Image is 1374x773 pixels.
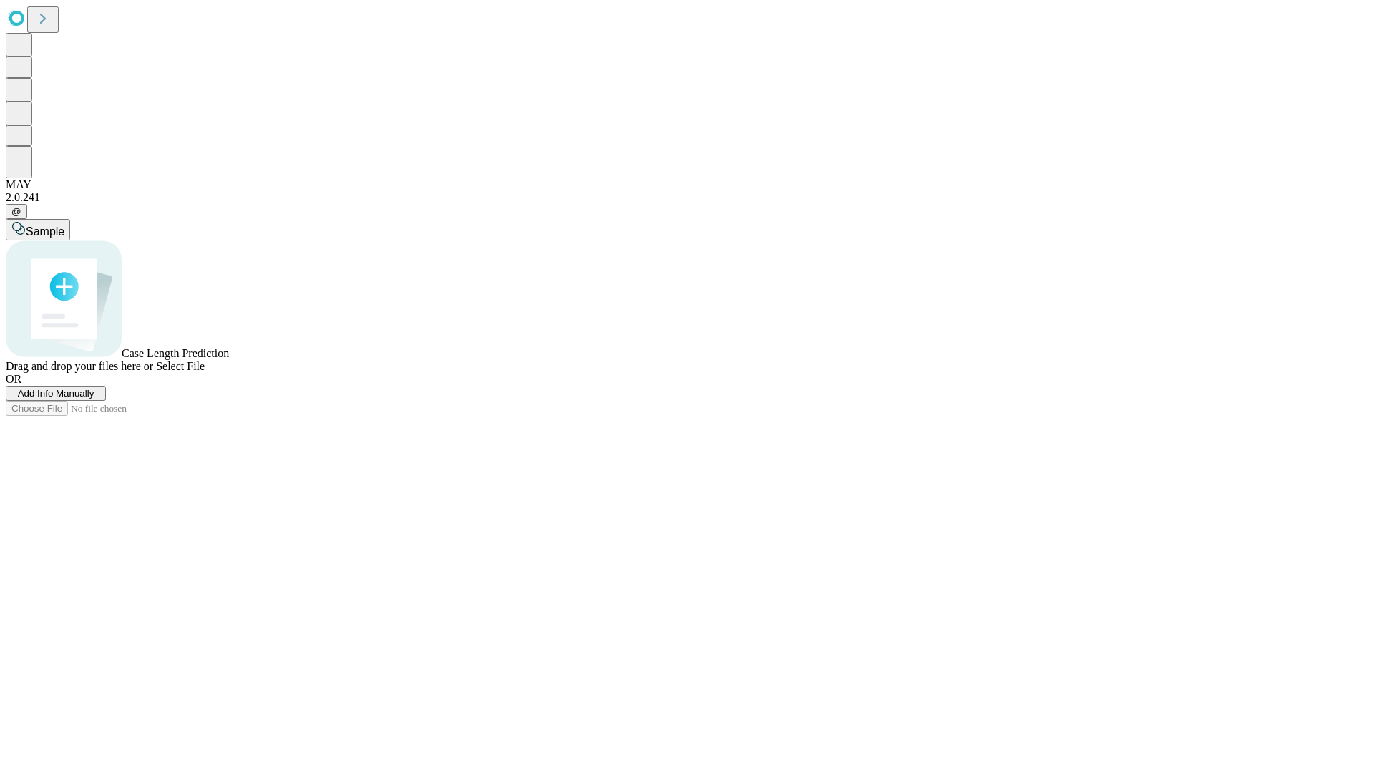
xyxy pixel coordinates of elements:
button: Add Info Manually [6,386,106,401]
span: Add Info Manually [18,388,94,399]
button: Sample [6,219,70,240]
span: Select File [156,360,205,372]
span: @ [11,206,21,217]
span: Drag and drop your files here or [6,360,153,372]
div: 2.0.241 [6,191,1368,204]
div: MAY [6,178,1368,191]
span: OR [6,373,21,385]
button: @ [6,204,27,219]
span: Case Length Prediction [122,347,229,359]
span: Sample [26,225,64,238]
